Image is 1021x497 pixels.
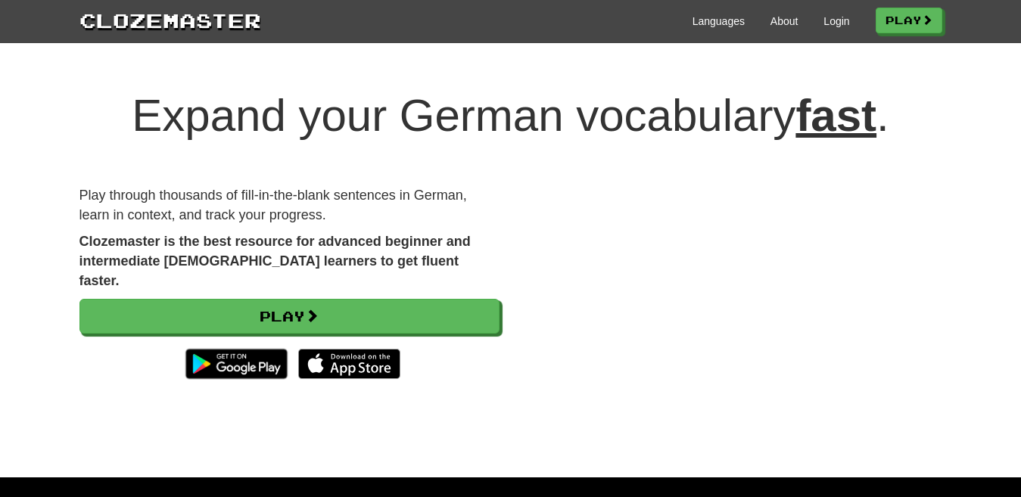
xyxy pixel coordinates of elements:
[823,14,849,29] a: Login
[693,14,745,29] a: Languages
[770,14,798,29] a: About
[79,186,500,225] p: Play through thousands of fill-in-the-blank sentences in German, learn in context, and track your...
[79,6,261,34] a: Clozemaster
[79,299,500,334] a: Play
[795,90,876,141] u: fast
[876,8,942,33] a: Play
[298,349,400,379] img: Download_on_the_App_Store_Badge_US-UK_135x40-25178aeef6eb6b83b96f5f2d004eda3bffbb37122de64afbaef7...
[79,91,942,141] h1: Expand your German vocabulary .
[79,234,471,287] strong: Clozemaster is the best resource for advanced beginner and intermediate [DEMOGRAPHIC_DATA] learne...
[178,341,295,387] img: Get it on Google Play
